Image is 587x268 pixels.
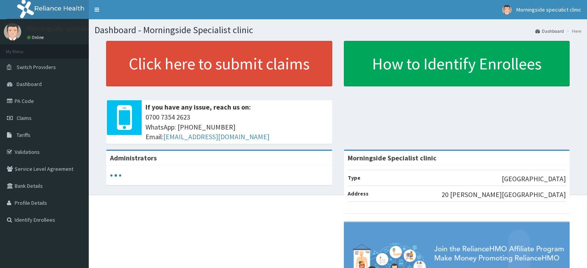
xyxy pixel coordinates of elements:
p: Morningside specialict clinic [27,25,112,32]
a: How to Identify Enrollees [344,41,570,86]
span: Dashboard [17,81,42,88]
span: Switch Providers [17,64,56,71]
img: User Image [4,23,21,40]
b: Type [348,174,360,181]
span: Tariffs [17,131,30,138]
svg: audio-loading [110,170,122,181]
a: Dashboard [535,28,564,34]
li: Here [565,28,581,34]
strong: Morningside Specialist clinic [348,153,436,162]
b: Administrators [110,153,157,162]
a: Click here to submit claims [106,41,332,86]
span: 0700 7354 2623 WhatsApp: [PHONE_NUMBER] Email: [145,112,328,142]
span: Morningside specialict clinic [516,6,581,13]
p: 20 [PERSON_NAME][GEOGRAPHIC_DATA] [442,190,566,200]
img: User Image [502,5,512,15]
p: [GEOGRAPHIC_DATA] [502,174,566,184]
a: Online [27,35,46,40]
span: Claims [17,115,32,121]
b: If you have any issue, reach us on: [145,103,251,111]
h1: Dashboard - Morningside Specialist clinic [95,25,581,35]
b: Address [348,190,369,197]
a: [EMAIL_ADDRESS][DOMAIN_NAME] [163,132,269,141]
